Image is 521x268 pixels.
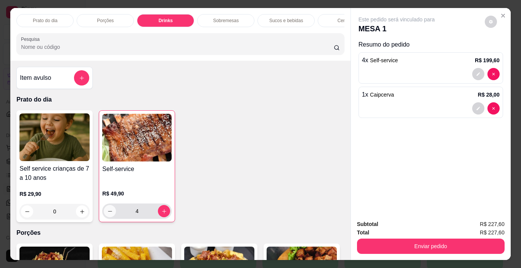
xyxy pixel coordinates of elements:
[487,102,500,115] button: decrease-product-quantity
[16,95,344,104] p: Prato do dia
[480,228,505,237] span: R$ 227,60
[74,70,89,86] button: add-separate-item
[213,18,239,24] p: Sobremesas
[487,68,500,80] button: decrease-product-quantity
[158,205,170,217] button: increase-product-quantity
[19,113,90,161] img: product-image
[19,190,90,198] p: R$ 29,90
[472,68,484,80] button: decrease-product-quantity
[357,229,369,236] strong: Total
[21,43,334,51] input: Pesquisa
[21,36,42,42] label: Pesquisa
[359,23,435,34] p: MESA 1
[269,18,303,24] p: Sucos e bebidas
[497,10,509,22] button: Close
[159,18,173,24] p: Drinks
[102,165,172,174] h4: Self-service
[362,90,394,99] p: 1 x
[102,190,172,197] p: R$ 49,90
[472,102,484,115] button: decrease-product-quantity
[338,18,355,24] p: Cervejas
[20,73,51,82] h4: Item avulso
[76,205,88,218] button: increase-product-quantity
[370,57,398,63] span: Self-service
[104,205,116,217] button: decrease-product-quantity
[16,228,344,237] p: Porções
[19,164,90,182] h4: Self service crianças de 7 a 10 anos
[21,205,33,218] button: decrease-product-quantity
[475,57,500,64] p: R$ 199,60
[362,56,398,65] p: 4 x
[102,114,172,161] img: product-image
[357,221,378,227] strong: Subtotal
[359,40,503,49] p: Resumo do pedido
[357,239,505,254] button: Enviar pedido
[478,91,500,98] p: R$ 28,00
[97,18,114,24] p: Porções
[33,18,58,24] p: Prato do dia
[359,16,435,23] p: Este pedido será vinculado para
[370,92,394,98] span: Caipcerva
[485,16,497,28] button: decrease-product-quantity
[480,220,505,228] span: R$ 227,60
